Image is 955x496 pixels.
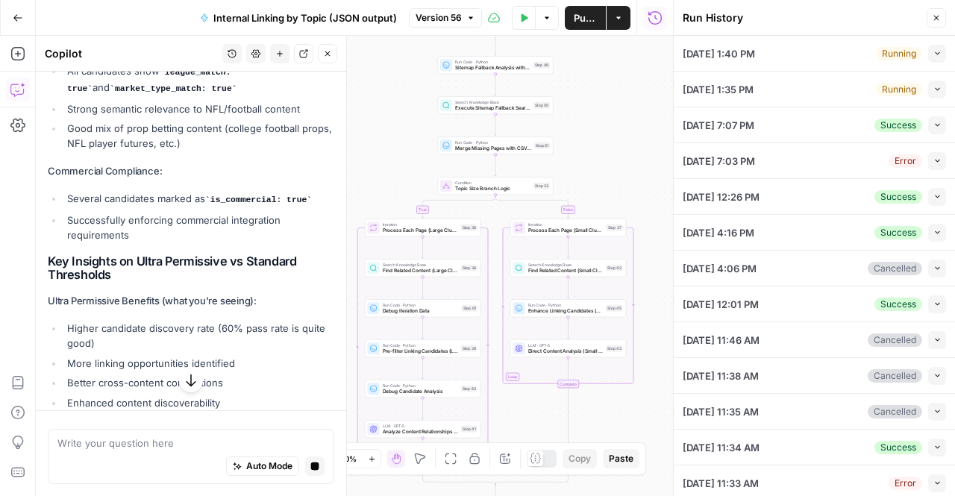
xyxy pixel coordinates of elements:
[683,333,760,348] span: [DATE] 11:46 AM
[606,265,623,271] div: Step 42
[683,297,759,312] span: [DATE] 12:01 PM
[567,277,569,298] g: Edge from step_42 to step_45
[683,46,755,61] span: [DATE] 1:40 PM
[383,222,458,227] span: Iteration
[438,136,554,154] div: Run Code · PythonMerge Missing Pages with CSV DataStep 51
[683,440,760,455] span: [DATE] 11:34 AM
[383,267,458,274] span: Find Related Content (Large Clusters)
[528,227,604,234] span: Process Each Page (Small Clusters)
[510,259,626,277] div: Search Knowledge BaseFind Related Content (Small Clusters)Step 42
[48,295,257,307] strong: Ultra Permissive Benefits (what you're seeing):
[48,165,162,177] strong: Commercial Compliance:
[423,468,496,486] g: Edge from step_36-iteration-end to step_33-conditional-end
[868,262,922,275] div: Cancelled
[461,225,477,231] div: Step 36
[876,47,922,60] div: Running
[510,299,626,317] div: Run Code · PythonEnhance Linking Candidates (Small Clusters)Step 45
[510,219,626,236] div: LoopIterationProcess Each Page (Small Clusters)Step 37
[528,262,604,268] span: Search Knowledge Base
[63,213,334,242] li: Successfully enforcing commercial integration requirements
[110,84,237,93] code: market_type_match: true
[63,356,334,371] li: More linking opportunities identified
[383,423,459,429] span: LLM · GPT-5
[683,154,755,169] span: [DATE] 7:03 PM
[438,56,554,74] div: Run Code · PythonSitemap Fallback Analysis with Dynamic Topic FilteringStep 49
[495,34,497,55] g: Edge from step_14 to step_49
[495,114,497,136] g: Edge from step_50 to step_51
[461,426,477,433] div: Step 41
[455,180,530,186] span: Condition
[455,104,530,112] span: Execute Sitemap Fallback Search
[874,441,922,454] div: Success
[683,404,759,419] span: [DATE] 11:35 AM
[455,185,530,192] span: Topic Size Branch Logic
[683,118,754,133] span: [DATE] 7:07 PM
[461,265,477,271] div: Step 38
[383,383,458,389] span: Run Code · Python
[874,298,922,311] div: Success
[683,476,759,491] span: [DATE] 11:33 AM
[533,102,550,109] div: Step 50
[63,375,334,390] li: Better cross-content connections
[495,74,497,95] g: Edge from step_49 to step_50
[606,305,623,312] div: Step 45
[63,191,334,207] li: Several candidates marked as
[63,121,334,151] li: Good mix of prop betting content (college football props, NFL player futures, etc.)
[528,307,604,315] span: Enhance Linking Candidates (Small Clusters)
[383,348,458,355] span: Pre-filter Linking Candidates (Large Clusters)
[528,222,604,227] span: Iteration
[607,225,623,231] div: Step 37
[383,307,459,315] span: Debug Iteration Data
[422,195,495,218] g: Edge from step_33 to step_36
[45,46,218,61] div: Copilot
[365,339,480,357] div: Run Code · PythonPre-filter Linking Candidates (Large Clusters)Step 39
[365,259,480,277] div: Search Knowledge BaseFind Related Content (Large Clusters)Step 38
[462,305,477,312] div: Step 61
[422,357,424,379] g: Edge from step_39 to step_63
[495,195,569,218] g: Edge from step_33 to step_37
[874,190,922,204] div: Success
[191,6,406,30] button: Internal Linking by Topic (JSON output)
[246,459,292,473] span: Auto Mode
[365,219,480,236] div: LoopIterationProcess Each Page (Large Clusters)Step 36
[563,449,597,468] button: Copy
[567,317,569,339] g: Edge from step_45 to step_43
[683,189,760,204] span: [DATE] 12:26 PM
[528,348,604,355] span: Direct Content Analysis (Small Clusters)
[609,452,633,465] span: Paste
[683,82,754,97] span: [DATE] 1:35 PM
[557,380,579,388] div: Complete
[876,83,922,96] div: Running
[438,177,554,195] div: ConditionTopic Size Branch LogicStep 33
[868,333,922,347] div: Cancelled
[63,321,334,351] li: Higher candidate discovery rate (60% pass rate is quite good)
[528,267,604,274] span: Find Related Content (Small Clusters)
[533,183,550,189] div: Step 33
[683,368,759,383] span: [DATE] 11:38 AM
[874,226,922,239] div: Success
[409,8,482,28] button: Version 56
[383,388,458,395] span: Debug Candidate Analysis
[461,386,477,392] div: Step 63
[455,139,531,145] span: Run Code · Python
[205,195,312,204] code: is_commercial: true
[226,456,299,476] button: Auto Mode
[422,317,424,339] g: Edge from step_61 to step_39
[455,59,530,65] span: Run Code · Python
[365,299,480,317] div: Run Code · PythonDebug Iteration DataStep 61
[495,388,569,486] g: Edge from step_37-iteration-end to step_33-conditional-end
[455,99,530,105] span: Search Knowledge Base
[63,395,334,410] li: Enhanced content discoverability
[383,227,458,234] span: Process Each Page (Large Clusters)
[455,145,531,152] span: Merge Missing Pages with CSV Data
[683,225,754,240] span: [DATE] 4:16 PM
[422,236,424,258] g: Edge from step_36 to step_38
[569,452,591,465] span: Copy
[528,342,604,348] span: LLM · GPT-5
[606,345,623,352] div: Step 43
[63,63,334,96] li: All candidates show and
[565,6,606,30] button: Publish
[438,96,554,114] div: Search Knowledge BaseExecute Sitemap Fallback SearchStep 50
[365,380,480,398] div: Run Code · PythonDebug Candidate AnalysisStep 63
[528,302,604,308] span: Run Code · Python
